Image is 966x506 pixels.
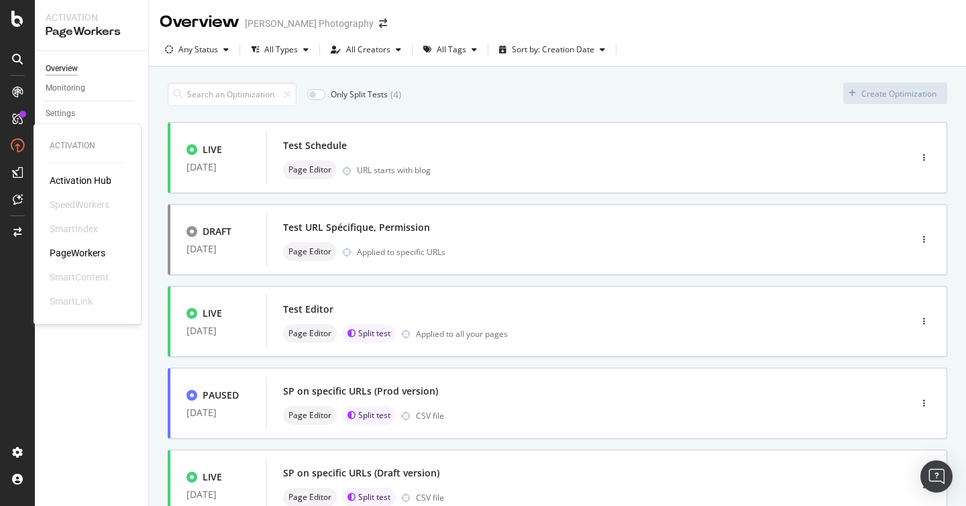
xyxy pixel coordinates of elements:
div: Overview [160,11,239,34]
div: neutral label [283,324,337,343]
span: Page Editor [288,493,331,501]
div: neutral label [283,242,337,261]
div: SmartLink [50,295,93,308]
span: Page Editor [288,411,331,419]
div: Test URL Spécifique, Permission [283,221,430,234]
div: [DATE] [186,325,250,336]
span: Split test [358,411,390,419]
button: Any Status [160,39,234,60]
div: arrow-right-arrow-left [379,19,387,28]
div: Only Split Tests [331,89,388,100]
div: Test Schedule [283,139,347,152]
a: Activation Hub [50,174,111,187]
div: Settings [46,107,75,121]
a: Settings [46,107,139,121]
div: LIVE [203,470,222,484]
button: Sort by: Creation Date [494,39,610,60]
div: Applied to all your pages [416,328,508,340]
div: brand label [342,406,396,425]
button: All Types [246,39,314,60]
div: neutral label [283,406,337,425]
div: [DATE] [186,244,250,254]
span: Page Editor [288,248,331,256]
div: CSV file [416,492,444,503]
div: SmartContent [50,270,109,284]
span: Page Editor [288,330,331,338]
div: Any Status [178,46,218,54]
div: SP on specific URLs (Draft version) [283,466,439,480]
span: Split test [358,493,390,501]
input: Search an Optimization [168,83,297,106]
div: Open Intercom Messenger [920,460,953,493]
div: [PERSON_NAME] Photography [245,17,374,30]
button: All Creators [325,39,407,60]
div: All Tags [437,46,466,54]
div: All Creators [346,46,390,54]
span: Split test [358,330,390,338]
div: URL starts with blog [357,164,853,176]
span: Page Editor [288,166,331,174]
div: Activation [50,140,125,152]
div: CSV file [416,410,444,421]
div: [DATE] [186,407,250,418]
div: Test Editor [283,303,333,316]
div: SP on specific URLs (Prod version) [283,385,438,398]
div: neutral label [283,160,337,179]
a: Monitoring [46,81,139,95]
div: Create Optimization [861,88,936,99]
div: LIVE [203,143,222,156]
div: brand label [342,324,396,343]
button: Create Optimization [843,83,947,104]
div: DRAFT [203,225,231,238]
div: Monitoring [46,81,85,95]
a: PageWorkers [50,246,105,260]
div: LIVE [203,307,222,320]
div: SmartIndex [50,222,98,236]
div: Overview [46,62,78,76]
div: PageWorkers [46,24,138,40]
button: All Tags [418,39,482,60]
div: [DATE] [186,489,250,500]
div: Activation [46,11,138,24]
div: All Types [264,46,298,54]
div: PAUSED [203,389,239,402]
div: [DATE] [186,162,250,172]
div: ( 4 ) [390,88,401,101]
div: SpeedWorkers [50,198,109,211]
div: Applied to specific URLs [357,246,445,258]
div: Sort by: Creation Date [512,46,594,54]
a: Overview [46,62,139,76]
